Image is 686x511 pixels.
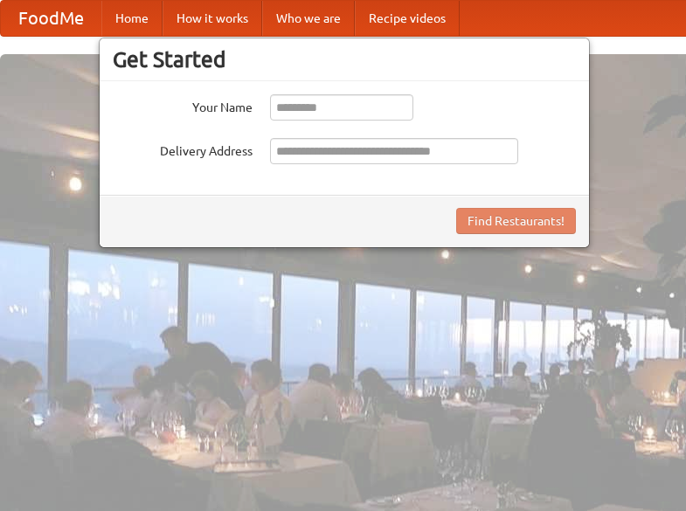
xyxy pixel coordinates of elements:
[113,94,253,116] label: Your Name
[113,138,253,160] label: Delivery Address
[1,1,101,36] a: FoodMe
[163,1,262,36] a: How it works
[355,1,460,36] a: Recipe videos
[101,1,163,36] a: Home
[113,46,576,73] h3: Get Started
[262,1,355,36] a: Who we are
[456,208,576,234] button: Find Restaurants!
